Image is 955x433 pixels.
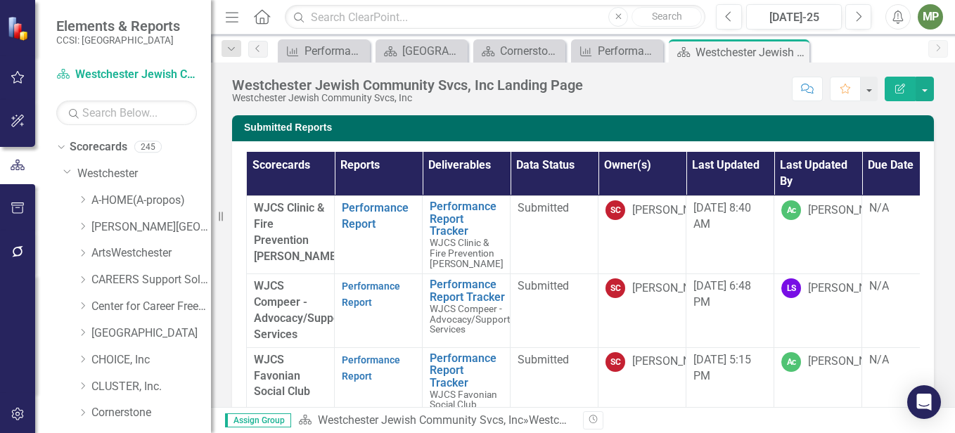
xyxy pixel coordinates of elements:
a: Cornerstone Landing Page [477,42,562,60]
div: Performance Report [305,42,366,60]
td: Double-Click to Edit [598,196,686,274]
span: WJCS Compeer - Advocacy/Support Services [430,303,510,335]
a: Westchester Jewish Community Svcs, Inc [318,413,523,427]
span: Assign Group [225,413,291,427]
input: Search ClearPoint... [285,5,705,30]
div: [PERSON_NAME] [632,280,717,297]
a: Center for Career Freedom [91,299,211,315]
button: Search [632,7,702,27]
a: Performance Report Tracker [430,200,504,238]
a: [GEOGRAPHIC_DATA] [379,42,464,60]
div: [GEOGRAPHIC_DATA] [402,42,464,60]
a: ArtsWestchester [91,245,211,261]
div: [DATE] 6:48 PM [693,278,767,311]
td: Double-Click to Edit [862,274,950,347]
span: WJCS Favonian Social Club [430,389,497,411]
div: [PERSON_NAME] [632,354,717,370]
a: Performance Report Tracker [430,278,510,303]
a: Scorecards [70,139,127,155]
a: CHOICE, Inc [91,352,211,368]
span: Search [652,11,682,22]
div: Performance Report [598,42,660,60]
div: Westchester Jewish Community Svcs, Inc Landing Page [529,413,806,427]
div: [DATE] 5:15 PM [693,352,767,384]
a: Performance Report [342,201,409,231]
span: Submitted [518,279,569,292]
td: Double-Click to Edit [598,347,686,415]
td: Double-Click to Edit Right Click for Context Menu [423,347,511,415]
a: A-HOME(A-propos) [91,193,211,209]
button: MP [918,4,943,30]
div: [DATE]-25 [751,9,837,26]
div: SC [605,352,625,372]
td: Double-Click to Edit [511,274,598,347]
span: WJCS Clinic & Fire Prevention [PERSON_NAME] [430,237,504,269]
div: Open Intercom Messenger [907,385,941,419]
h3: Submitted Reports [244,122,927,133]
td: Double-Click to Edit [335,347,423,415]
span: Submitted [518,353,569,366]
td: Double-Click to Edit [511,196,598,274]
button: [DATE]-25 [746,4,842,30]
div: [PERSON_NAME] [808,354,892,370]
div: Westchester Jewish Community Svcs, Inc [232,93,583,103]
td: Double-Click to Edit Right Click for Context Menu [423,274,511,347]
div: Westchester Jewish Community Svcs, Inc Landing Page [696,44,806,61]
a: CAREERS Support Solutions [91,272,211,288]
span: WJCS Clinic & Fire Prevention [PERSON_NAME] [254,201,339,263]
div: SC [605,200,625,220]
div: N/A [869,200,942,216]
div: [DATE] 8:40 AM [693,200,767,233]
a: Performance Report Tracker [430,352,503,389]
div: LS [781,278,801,298]
a: CLUSTER, Inc. [91,379,211,395]
span: Elements & Reports [56,18,180,34]
input: Search Below... [56,101,197,125]
a: Performance Report [342,354,400,382]
span: WJCS Compeer - Advocacy/Support Services [254,279,347,341]
div: [PERSON_NAME] [632,202,717,219]
a: Performance Report [342,280,400,308]
a: Performance Report [281,42,366,60]
td: Double-Click to Edit Right Click for Context Menu [423,196,511,274]
div: [PERSON_NAME] [808,202,892,219]
span: WJCS Favonian Social Club [254,353,310,399]
div: SC [605,278,625,298]
div: 245 [134,141,162,153]
a: [PERSON_NAME][GEOGRAPHIC_DATA] [91,219,211,235]
td: Double-Click to Edit [862,196,950,274]
a: [GEOGRAPHIC_DATA] [91,325,211,342]
div: Westchester Jewish Community Svcs, Inc Landing Page [232,77,583,93]
div: » [298,413,572,429]
td: Double-Click to Edit [598,274,686,347]
div: Ac [781,200,801,220]
span: Submitted [518,201,569,214]
td: Double-Click to Edit [862,347,950,415]
a: Performance Report [575,42,660,60]
div: N/A [869,352,942,368]
small: CCSI: [GEOGRAPHIC_DATA] [56,34,180,46]
td: Double-Click to Edit [511,347,598,415]
a: Cornerstone [91,405,211,421]
a: Westchester Jewish Community Svcs, Inc [56,67,197,83]
div: [PERSON_NAME] [808,280,892,297]
a: Westchester [77,166,211,182]
td: Double-Click to Edit [335,196,423,274]
div: Ac [781,352,801,372]
div: Cornerstone Landing Page [500,42,562,60]
td: Double-Click to Edit [335,274,423,347]
img: ClearPoint Strategy [7,16,32,41]
div: N/A [869,278,942,295]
